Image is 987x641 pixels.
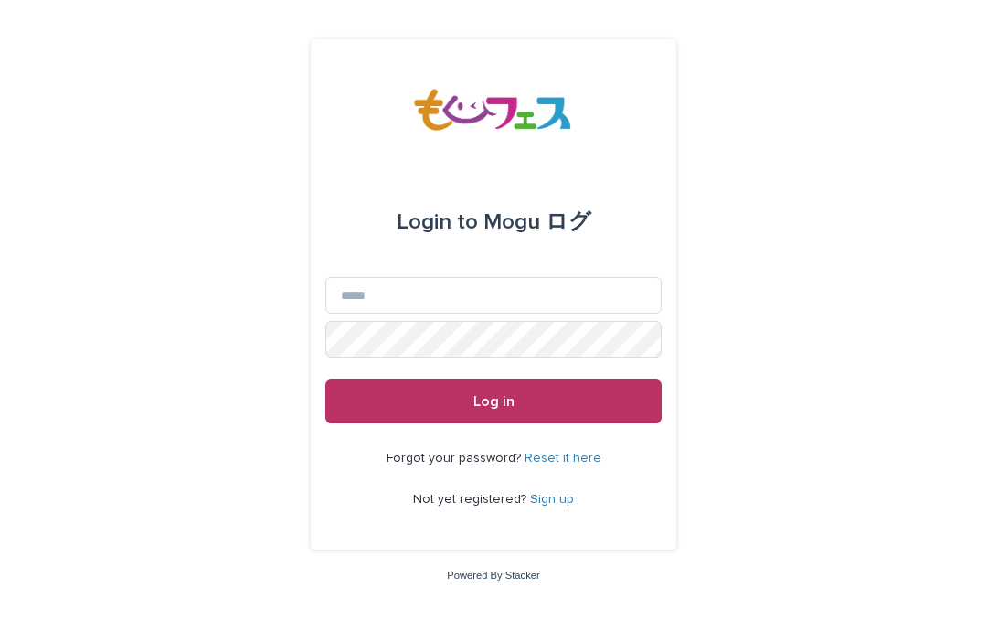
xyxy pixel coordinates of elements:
[408,83,579,138] img: Z8gcrWHQVC4NX3Wf4olx
[387,452,525,465] span: Forgot your password?
[397,197,591,248] div: Mogu ログ
[397,211,478,233] span: Login to
[473,394,515,409] span: Log in
[413,493,530,506] span: Not yet registered?
[447,570,539,581] a: Powered By Stacker
[525,452,601,465] a: Reset it here
[325,379,662,423] button: Log in
[530,493,574,506] a: Sign up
